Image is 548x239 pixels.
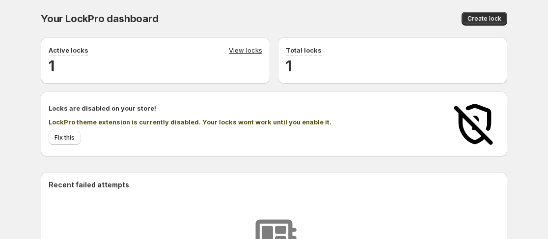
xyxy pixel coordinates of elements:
[41,13,159,25] span: Your LockPro dashboard
[49,117,440,127] p: LockPro theme extension is currently disabled. Your locks wont work until you enable it.
[467,15,501,23] span: Create lock
[286,56,499,76] h2: 1
[49,180,129,190] h2: Recent failed attempts
[55,134,75,142] span: Fix this
[286,45,322,55] p: Total locks
[229,45,262,56] a: View locks
[49,103,440,113] h2: Locks are disabled on your store!
[49,56,262,76] h2: 1
[49,45,88,55] p: Active locks
[462,12,507,26] button: Create lock
[49,131,81,145] button: Fix this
